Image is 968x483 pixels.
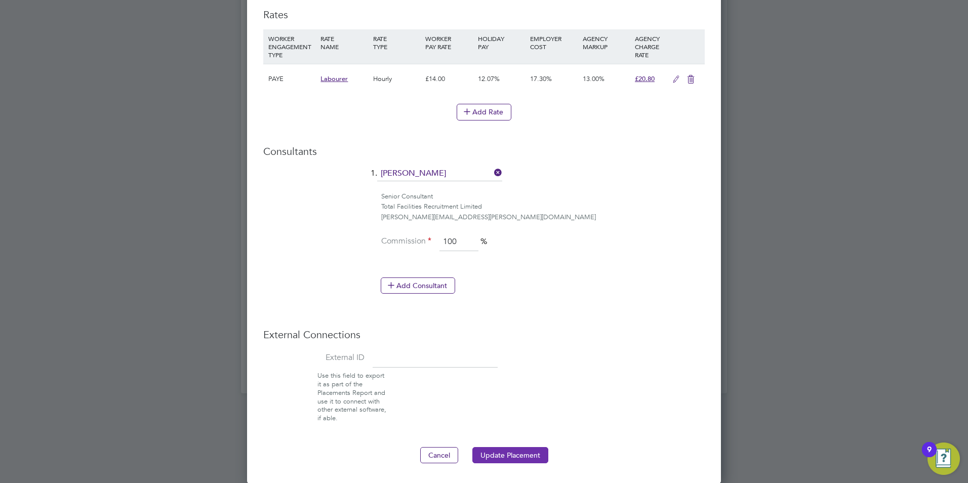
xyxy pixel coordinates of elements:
[381,236,431,247] label: Commission
[423,64,475,94] div: £14.00
[377,166,502,181] input: Search for...
[530,74,552,83] span: 17.30%
[475,29,528,56] div: HOLIDAY PAY
[381,212,705,223] div: [PERSON_NAME][EMAIL_ADDRESS][PERSON_NAME][DOMAIN_NAME]
[528,29,580,56] div: EMPLOYER COST
[457,104,511,120] button: Add Rate
[266,29,318,64] div: WORKER ENGAGEMENT TYPE
[263,145,705,158] h3: Consultants
[263,352,365,363] label: External ID
[318,29,370,56] div: RATE NAME
[320,74,348,83] span: Labourer
[263,328,705,341] h3: External Connections
[583,74,604,83] span: 13.00%
[371,29,423,56] div: RATE TYPE
[381,277,455,294] button: Add Consultant
[927,442,960,475] button: Open Resource Center, 9 new notifications
[263,166,705,191] li: 1.
[423,29,475,56] div: WORKER PAY RATE
[472,447,548,463] button: Update Placement
[480,236,487,247] span: %
[317,371,386,422] span: Use this field to export it as part of the Placements Report and use it to connect with other ext...
[927,450,932,463] div: 9
[478,74,500,83] span: 12.07%
[266,64,318,94] div: PAYE
[371,64,423,94] div: Hourly
[635,74,655,83] span: £20.80
[381,202,705,212] div: Total Facilities Recruitment Limited
[632,29,667,64] div: AGENCY CHARGE RATE
[381,191,705,202] div: Senior Consultant
[420,447,458,463] button: Cancel
[580,29,632,56] div: AGENCY MARKUP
